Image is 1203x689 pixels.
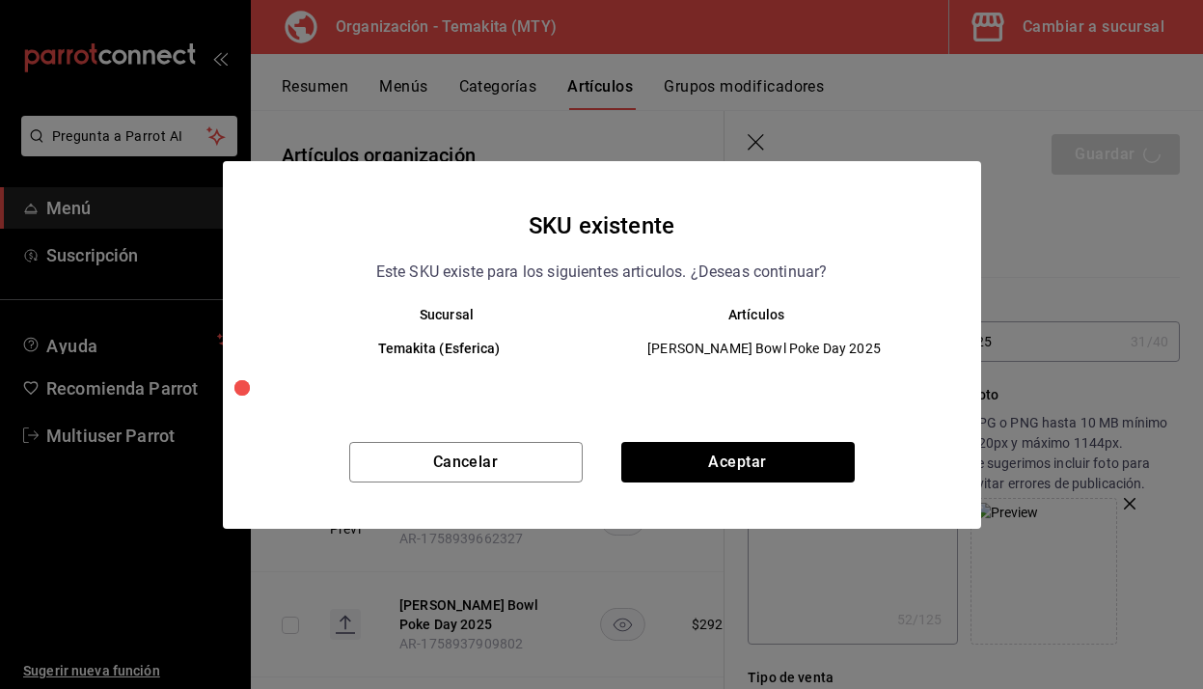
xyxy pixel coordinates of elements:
th: Artículos [602,307,943,322]
th: Sucursal [261,307,602,322]
button: Aceptar [621,442,855,482]
h6: Temakita (Esferica) [292,339,587,360]
h4: SKU existente [529,207,674,244]
button: Cancelar [349,442,583,482]
p: Este SKU existe para los siguientes articulos. ¿Deseas continuar? [376,260,828,285]
span: [PERSON_NAME] Bowl Poke Day 2025 [618,339,911,358]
